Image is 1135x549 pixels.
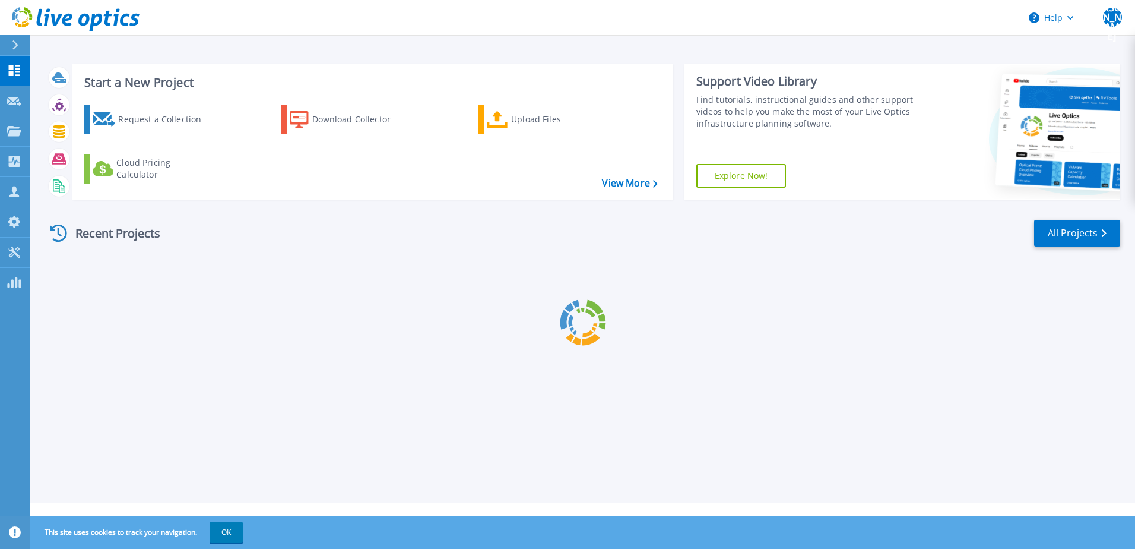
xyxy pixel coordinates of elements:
div: Request a Collection [118,108,213,131]
a: Download Collector [281,105,414,134]
a: Request a Collection [84,105,217,134]
a: Upload Files [478,105,611,134]
button: OK [210,522,243,543]
span: This site uses cookies to track your navigation. [33,522,243,543]
div: Upload Files [511,108,606,131]
div: Cloud Pricing Calculator [116,157,211,181]
div: Download Collector [312,108,407,131]
a: All Projects [1034,220,1120,247]
h3: Start a New Project [84,76,657,89]
a: Explore Now! [696,164,787,188]
a: Cloud Pricing Calculator [84,154,217,184]
div: Find tutorials, instructional guides and other support videos to help you make the most of your L... [696,94,918,130]
div: Support Video Library [696,74,918,89]
a: View More [602,178,657,189]
div: Recent Projects [46,219,176,248]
